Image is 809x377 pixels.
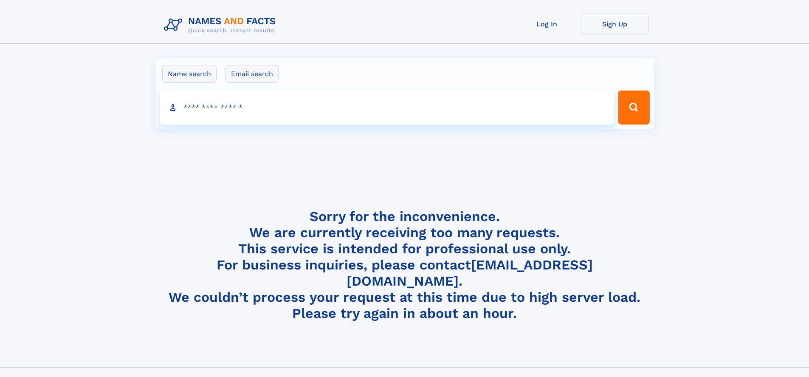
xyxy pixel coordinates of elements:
[347,257,593,289] a: [EMAIL_ADDRESS][DOMAIN_NAME]
[581,14,649,34] a: Sign Up
[162,65,217,83] label: Name search
[161,208,649,322] h4: Sorry for the inconvenience. We are currently receiving too many requests. This service is intend...
[618,91,649,125] button: Search Button
[226,65,279,83] label: Email search
[160,91,615,125] input: search input
[513,14,581,34] a: Log In
[161,14,283,37] img: Logo Names and Facts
